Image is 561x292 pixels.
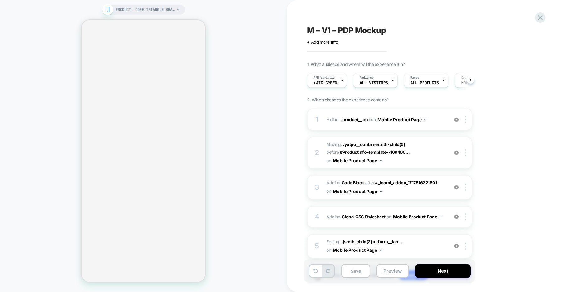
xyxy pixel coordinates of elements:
[410,81,439,85] span: ALL PRODUCTS
[454,185,459,190] img: crossed eye
[314,181,320,194] div: 3
[314,75,336,80] span: A/B Variation
[360,81,388,85] span: All Visitors
[454,214,459,219] img: crossed eye
[461,81,475,85] span: MOBILE
[340,149,410,155] span: #ProductInfo-template--169400...
[307,40,338,45] span: + Add more info
[341,117,370,122] span: .product__text
[314,211,320,223] div: 4
[326,157,331,164] span: on
[326,140,445,165] span: Moving:
[386,213,391,221] span: on
[314,240,320,252] div: 5
[342,180,364,185] b: Code Block
[326,180,364,185] span: Adding
[314,147,320,159] div: 2
[314,81,337,85] span: +ATC Green
[342,214,386,219] b: Global CSS Stylesheet
[410,75,419,80] span: Pages
[465,149,466,156] img: close
[326,187,331,195] span: on
[365,180,374,185] span: AFTER
[424,119,427,120] img: down arrow
[307,97,388,102] span: 2. Which changes the experience contains?
[454,243,459,249] img: crossed eye
[333,246,382,255] button: Mobile Product Page
[326,246,331,254] span: on
[440,216,442,217] img: down arrow
[465,243,466,250] img: close
[393,212,442,221] button: Mobile Product Page
[341,264,370,278] button: Save
[376,264,409,278] button: Preview
[380,160,382,161] img: down arrow
[375,180,437,185] span: #_loomi_addon_1717516221501
[307,61,405,67] span: 1. What audience and where will the experience run?
[415,264,471,278] button: Next
[360,75,374,80] span: Audience
[326,238,445,255] span: Editing :
[333,187,382,196] button: Mobile Product Page
[333,156,382,165] button: Mobile Product Page
[380,191,382,192] img: down arrow
[377,115,427,124] button: Mobile Product Page
[326,115,445,124] span: Hiding :
[454,150,459,155] img: crossed eye
[326,212,445,221] span: Adding
[116,5,175,15] span: PRODUCT: Core Triangle Bralette [womens black]
[465,213,466,220] img: close
[465,116,466,123] img: close
[371,115,376,123] span: on
[380,249,382,251] img: down arrow
[454,117,459,122] img: crossed eye
[326,149,339,155] span: before
[314,113,320,126] div: 1
[465,184,466,191] img: close
[461,75,473,80] span: Devices
[343,142,405,147] span: .yotpo__container:nth-child(5)
[307,26,386,35] span: M – V1 – PDP Mockup
[342,239,402,244] span: .js:nth-child(2) > .form__lab...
